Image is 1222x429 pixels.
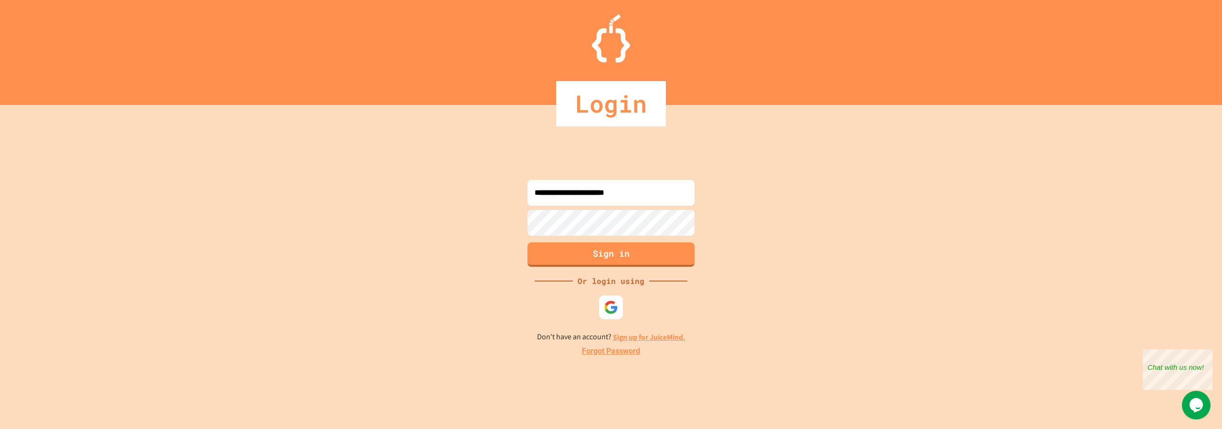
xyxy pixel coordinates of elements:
[537,331,685,343] p: Don't have an account?
[1182,391,1212,419] iframe: chat widget
[604,300,618,314] img: google-icon.svg
[1143,349,1212,390] iframe: chat widget
[592,14,630,63] img: Logo.svg
[573,275,649,287] div: Or login using
[556,81,666,126] div: Login
[613,332,685,342] a: Sign up for JuiceMind.
[582,345,640,357] a: Forgot Password
[527,242,695,267] button: Sign in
